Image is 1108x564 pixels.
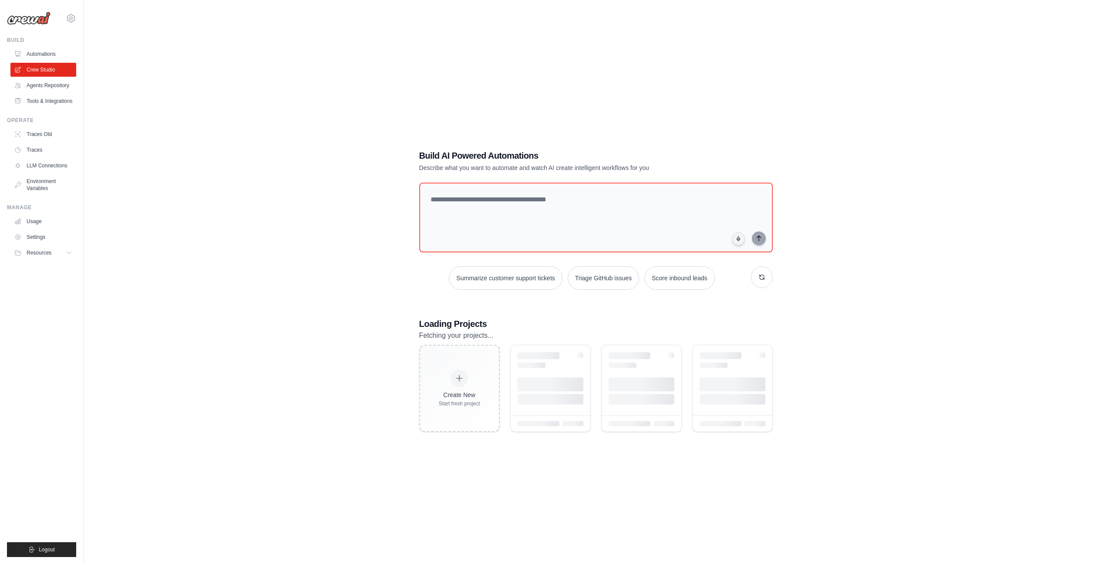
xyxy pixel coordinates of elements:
a: Environment Variables [10,174,76,195]
a: Tools & Integrations [10,94,76,108]
a: Usage [10,214,76,228]
a: Crew Studio [10,63,76,77]
a: Traces Old [10,127,76,141]
button: Summarize customer support tickets [449,266,562,290]
div: Manage [7,204,76,211]
button: Score inbound leads [644,266,715,290]
button: Logout [7,542,76,557]
div: Start fresh project [439,400,480,407]
button: Click to speak your automation idea [732,232,745,245]
a: Agents Repository [10,78,76,92]
p: Fetching your projects... [419,330,773,341]
button: Get new suggestions [751,266,773,288]
span: Logout [39,546,55,553]
img: Logo [7,12,51,25]
p: Describe what you want to automate and watch AI create intelligent workflows for you [419,163,712,172]
h3: Loading Projects [419,318,773,330]
a: LLM Connections [10,159,76,173]
div: Operate [7,117,76,124]
a: Settings [10,230,76,244]
span: Resources [27,249,51,256]
a: Automations [10,47,76,61]
div: Build [7,37,76,44]
button: Resources [10,246,76,260]
h1: Build AI Powered Automations [419,149,712,162]
button: Triage GitHub issues [568,266,639,290]
div: Create New [439,391,480,399]
a: Traces [10,143,76,157]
